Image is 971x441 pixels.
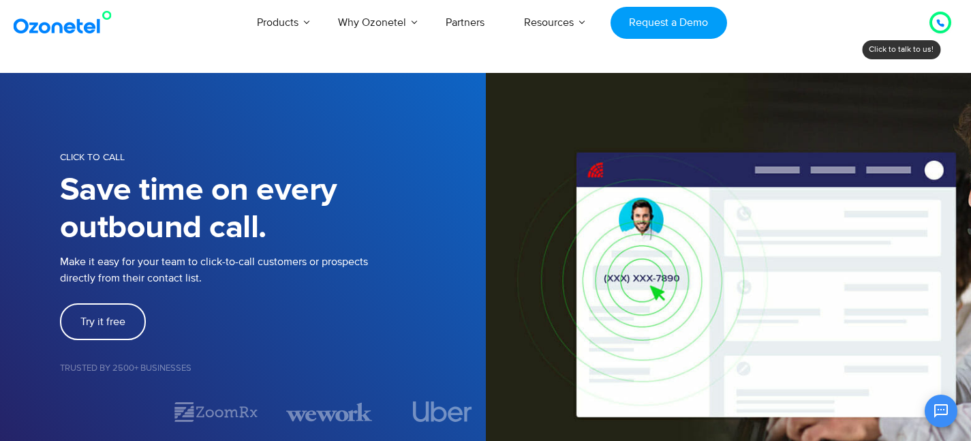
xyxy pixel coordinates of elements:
[60,172,486,247] h1: Save time on every outbound call.
[173,400,259,424] img: zoomrx
[413,401,472,422] img: uber
[286,400,372,424] div: 3 / 7
[60,404,146,420] div: 1 / 7
[173,400,259,424] div: 2 / 7
[60,303,146,340] a: Try it free
[60,400,486,424] div: Image Carousel
[60,254,486,286] p: Make it easy for your team to click-to-call customers or prospects directly from their contact list.
[286,400,372,424] img: wework
[925,395,957,427] button: Open chat
[60,151,125,163] span: CLICK TO CALL
[60,364,486,373] h5: Trusted by 2500+ Businesses
[80,316,125,327] span: Try it free
[611,7,727,39] a: Request a Demo
[399,401,485,422] div: 4 / 7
